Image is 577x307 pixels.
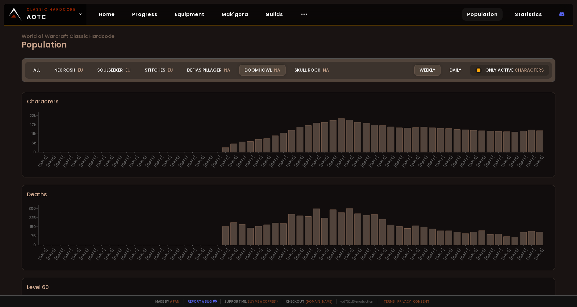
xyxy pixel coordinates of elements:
[409,247,421,261] text: [DATE]
[37,247,49,261] text: [DATE]
[401,155,413,168] text: [DATE]
[169,247,181,261] text: [DATE]
[178,247,190,261] text: [DATE]
[516,155,529,168] text: [DATE]
[525,155,537,168] text: [DATE]
[70,155,82,168] text: [DATE]
[343,155,355,168] text: [DATE]
[178,155,190,168] text: [DATE]
[475,247,487,261] text: [DATE]
[211,155,223,168] text: [DATE]
[277,155,289,168] text: [DATE]
[144,247,156,261] text: [DATE]
[86,155,98,168] text: [DATE]
[111,155,123,168] text: [DATE]
[220,299,278,304] span: Support me,
[277,247,289,261] text: [DATE]
[500,155,512,168] text: [DATE]
[368,247,380,261] text: [DATE]
[103,155,115,168] text: [DATE]
[125,67,131,73] span: EU
[62,247,74,261] text: [DATE]
[318,247,330,261] text: [DATE]
[376,247,388,261] text: [DATE]
[413,299,429,304] a: Consent
[30,224,36,229] tspan: 150
[22,34,555,39] span: World of Warcraft Classic Hardcode
[359,247,371,261] text: [DATE]
[244,247,256,261] text: [DATE]
[128,155,140,168] text: [DATE]
[310,247,322,261] text: [DATE]
[235,155,247,168] text: [DATE]
[202,247,214,261] text: [DATE]
[78,247,90,261] text: [DATE]
[33,149,36,155] tspan: 0
[384,247,396,261] text: [DATE]
[384,155,396,168] text: [DATE]
[33,242,36,247] tspan: 0
[533,247,545,261] text: [DATE]
[336,299,373,304] span: v. d752d5 - production
[260,247,272,261] text: [DATE]
[392,247,404,261] text: [DATE]
[144,155,156,168] text: [DATE]
[475,155,487,168] text: [DATE]
[491,155,504,168] text: [DATE]
[182,65,236,76] div: Defias Pillager
[326,155,338,168] text: [DATE]
[335,247,347,261] text: [DATE]
[450,155,462,168] text: [DATE]
[351,155,363,168] text: [DATE]
[95,155,107,168] text: [DATE]
[268,247,280,261] text: [DATE]
[326,247,338,261] text: [DATE]
[450,247,462,261] text: [DATE]
[161,247,173,261] text: [DATE]
[31,233,36,239] tspan: 75
[153,155,165,168] text: [DATE]
[168,67,173,73] span: EU
[219,155,231,168] text: [DATE]
[335,155,347,168] text: [DATE]
[29,206,36,211] tspan: 300
[235,247,247,261] text: [DATE]
[293,247,305,261] text: [DATE]
[194,247,206,261] text: [DATE]
[30,122,36,127] tspan: 17k
[318,155,330,168] text: [DATE]
[119,155,132,168] text: [DATE]
[227,155,239,168] text: [DATE]
[343,247,355,261] text: [DATE]
[301,247,313,261] text: [DATE]
[414,65,441,76] div: Weekly
[444,65,466,76] div: Daily
[417,155,429,168] text: [DATE]
[397,299,411,304] a: Privacy
[186,247,198,261] text: [DATE]
[470,65,549,76] div: Only active
[252,155,264,168] text: [DATE]
[525,247,537,261] text: [DATE]
[27,190,550,198] div: Deaths
[27,97,550,106] div: Characters
[86,247,98,261] text: [DATE]
[508,155,520,168] text: [DATE]
[31,140,36,146] tspan: 6k
[533,155,545,168] text: [DATE]
[244,155,256,168] text: [DATE]
[49,65,88,76] div: Nek'Rosh
[28,65,45,76] div: All
[392,155,404,168] text: [DATE]
[252,247,264,261] text: [DATE]
[27,283,550,291] div: Level 60
[260,155,272,168] text: [DATE]
[27,7,76,12] small: Classic Hardcore
[310,155,322,168] text: [DATE]
[202,155,214,168] text: [DATE]
[136,247,148,261] text: [DATE]
[92,65,136,76] div: Soulseeker
[95,247,107,261] text: [DATE]
[293,155,305,168] text: [DATE]
[22,34,555,51] h1: Population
